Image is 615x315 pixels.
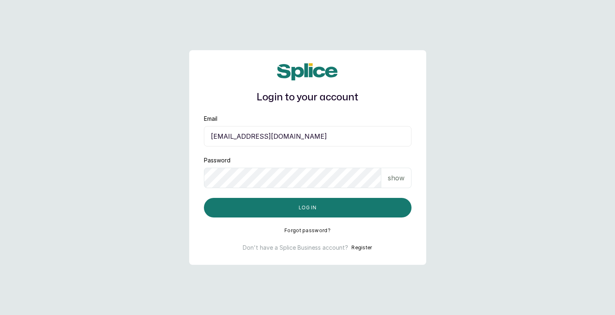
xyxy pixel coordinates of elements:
[243,244,348,252] p: Don't have a Splice Business account?
[284,227,331,234] button: Forgot password?
[204,90,411,105] h1: Login to your account
[204,156,230,164] label: Password
[351,244,372,252] button: Register
[388,173,405,183] p: show
[204,115,217,123] label: Email
[204,126,411,146] input: email@acme.com
[204,198,411,217] button: Log in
